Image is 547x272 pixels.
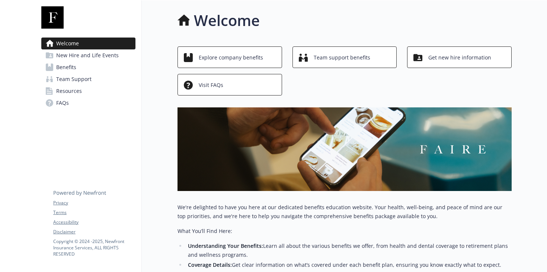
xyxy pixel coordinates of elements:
span: FAQs [56,97,69,109]
span: Visit FAQs [199,78,223,92]
p: Copyright © 2024 - 2025 , Newfront Insurance Services, ALL RIGHTS RESERVED [53,238,135,257]
strong: Understanding Your Benefits: [188,242,263,249]
span: Team support benefits [314,51,370,65]
span: Team Support [56,73,92,85]
button: Get new hire information [407,46,512,68]
button: Team support benefits [292,46,397,68]
p: What You’ll Find Here: [177,227,512,236]
li: Get clear information on what’s covered under each benefit plan, ensuring you know exactly what t... [186,260,512,269]
p: We're delighted to have you here at our dedicated benefits education website. Your health, well-b... [177,203,512,221]
a: Benefits [41,61,135,73]
span: Welcome [56,38,79,49]
span: Resources [56,85,82,97]
a: New Hire and Life Events [41,49,135,61]
a: Terms [53,209,135,216]
span: Get new hire information [428,51,491,65]
a: Team Support [41,73,135,85]
button: Explore company benefits [177,46,282,68]
img: overview page banner [177,107,512,191]
a: Welcome [41,38,135,49]
span: New Hire and Life Events [56,49,119,61]
a: Disclaimer [53,229,135,235]
a: Resources [41,85,135,97]
button: Visit FAQs [177,74,282,95]
a: Accessibility [53,219,135,226]
h1: Welcome [194,9,260,32]
span: Explore company benefits [199,51,263,65]
li: Learn all about the various benefits we offer, from health and dental coverage to retirement plan... [186,242,512,259]
strong: Coverage Details: [188,261,232,268]
a: FAQs [41,97,135,109]
a: Privacy [53,200,135,206]
span: Benefits [56,61,76,73]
